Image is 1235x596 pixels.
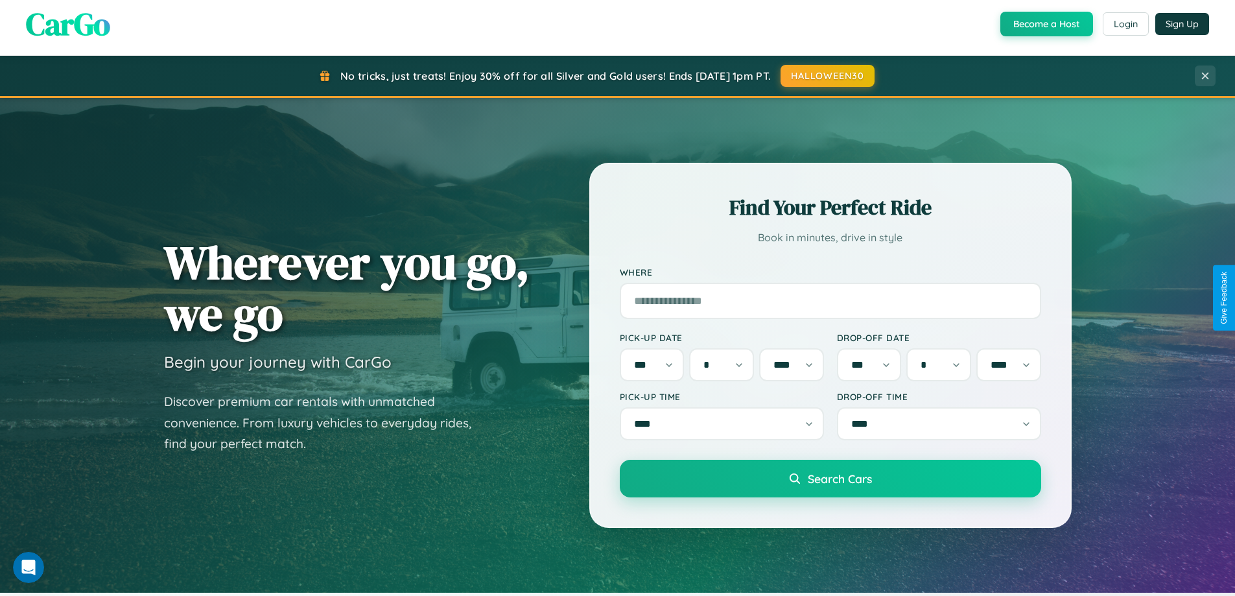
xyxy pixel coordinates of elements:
label: Pick-up Time [620,391,824,402]
button: Become a Host [1000,12,1093,36]
button: Login [1103,12,1149,36]
span: No tricks, just treats! Enjoy 30% off for all Silver and Gold users! Ends [DATE] 1pm PT. [340,69,771,82]
span: CarGo [26,3,110,45]
h3: Begin your journey with CarGo [164,352,392,372]
button: Search Cars [620,460,1041,497]
label: Drop-off Date [837,332,1041,343]
button: HALLOWEEN30 [781,65,875,87]
div: Give Feedback [1219,272,1229,324]
h2: Find Your Perfect Ride [620,193,1041,222]
button: Sign Up [1155,13,1209,35]
h1: Wherever you go, we go [164,237,530,339]
span: Search Cars [808,471,872,486]
p: Book in minutes, drive in style [620,228,1041,247]
iframe: Intercom live chat [13,552,44,583]
label: Drop-off Time [837,391,1041,402]
p: Discover premium car rentals with unmatched convenience. From luxury vehicles to everyday rides, ... [164,391,488,455]
label: Pick-up Date [620,332,824,343]
label: Where [620,267,1041,278]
